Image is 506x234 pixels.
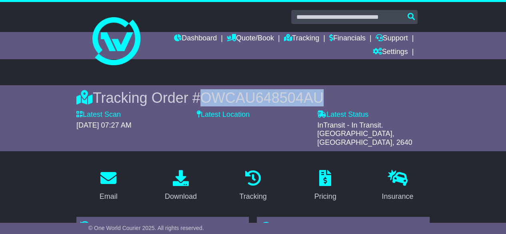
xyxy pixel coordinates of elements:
[76,110,121,119] label: Latest Scan
[376,167,418,205] a: Insurance
[200,90,324,106] span: OWCAU648504AU
[314,191,336,202] div: Pricing
[165,191,197,202] div: Download
[76,121,132,129] span: [DATE] 07:27 AM
[309,167,342,205] a: Pricing
[76,89,430,106] div: Tracking Order #
[317,110,368,119] label: Latest Status
[372,46,408,59] a: Settings
[329,32,366,46] a: Financials
[174,32,217,46] a: Dashboard
[197,110,250,119] label: Latest Location
[375,32,408,46] a: Support
[160,167,202,205] a: Download
[227,32,274,46] a: Quote/Book
[100,191,118,202] div: Email
[94,167,123,205] a: Email
[234,167,272,205] a: Tracking
[239,191,266,202] div: Tracking
[382,191,413,202] div: Insurance
[317,121,412,146] span: InTransit - In Transit. [GEOGRAPHIC_DATA], [GEOGRAPHIC_DATA], 2640
[88,225,204,231] span: © One World Courier 2025. All rights reserved.
[284,32,319,46] a: Tracking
